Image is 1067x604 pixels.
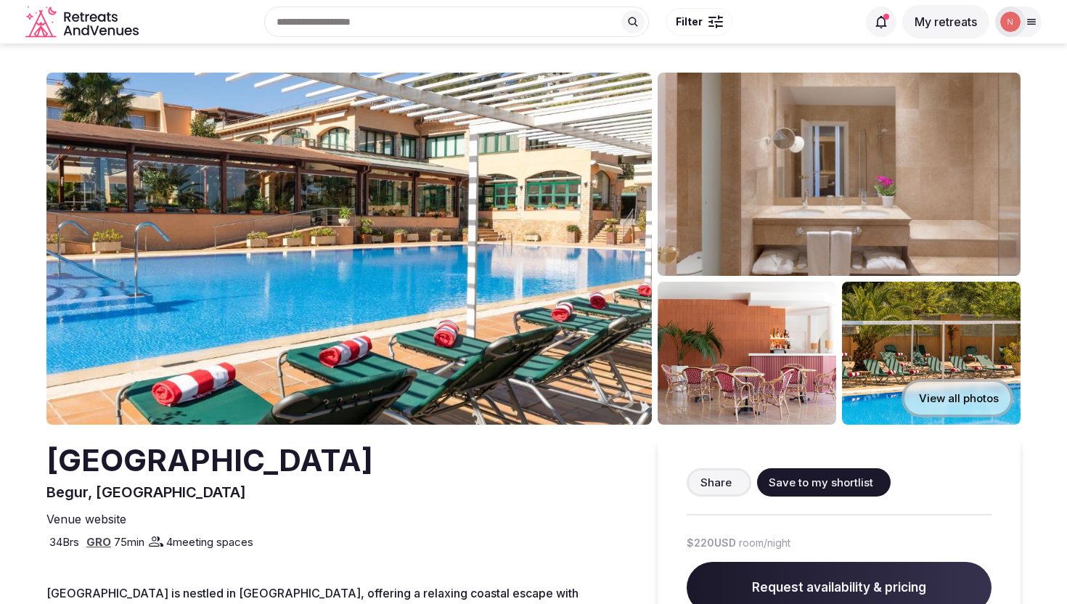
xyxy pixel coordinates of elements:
span: 34 Brs [49,534,79,550]
img: Venue gallery photo [842,282,1021,425]
span: Filter [676,15,703,29]
span: 75 min [114,534,144,550]
img: Venue gallery photo [658,73,1021,276]
img: Venue gallery photo [658,282,836,425]
button: My retreats [902,5,989,38]
button: Save to my shortlist [757,468,891,497]
button: Filter [666,8,732,36]
span: Share [700,475,732,490]
a: My retreats [902,15,989,29]
h2: [GEOGRAPHIC_DATA] [46,439,373,482]
span: Save to my shortlist [769,475,873,490]
span: $220 USD [687,536,736,550]
svg: Retreats and Venues company logo [25,6,142,38]
a: Venue website [46,511,132,527]
img: noemi [1000,12,1021,32]
span: Venue website [46,511,126,527]
a: Visit the homepage [25,6,142,38]
img: Venue cover photo [46,73,652,425]
span: Begur, [GEOGRAPHIC_DATA] [46,483,246,501]
button: View all photos [902,379,1013,417]
span: room/night [739,536,790,550]
button: Share [687,468,751,497]
span: 4 meeting spaces [166,534,253,550]
a: GRO [86,535,111,549]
